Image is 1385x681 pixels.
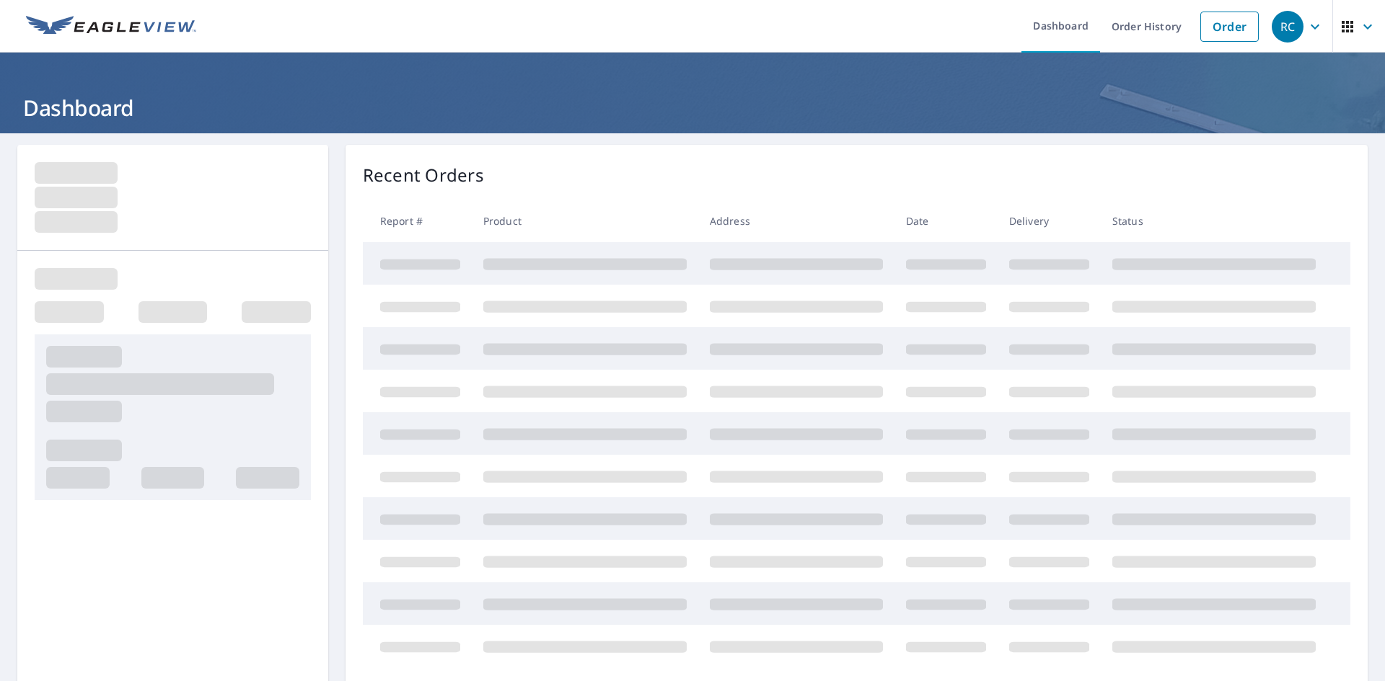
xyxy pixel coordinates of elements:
div: RC [1272,11,1303,43]
h1: Dashboard [17,93,1368,123]
th: Address [698,200,894,242]
th: Product [472,200,698,242]
th: Date [894,200,998,242]
th: Delivery [998,200,1101,242]
th: Report # [363,200,472,242]
a: Order [1200,12,1259,42]
p: Recent Orders [363,162,484,188]
th: Status [1101,200,1327,242]
img: EV Logo [26,16,196,37]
